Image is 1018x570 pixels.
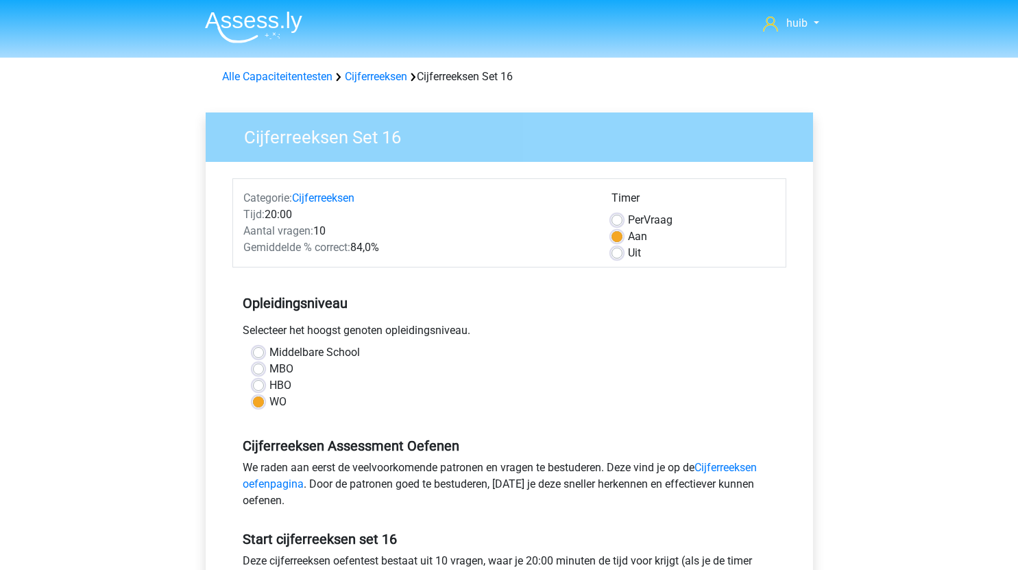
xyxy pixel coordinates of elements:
a: Cijferreeksen [292,191,354,204]
div: Selecteer het hoogst genoten opleidingsniveau. [232,322,786,344]
label: HBO [269,377,291,394]
h3: Cijferreeksen Set 16 [228,121,803,148]
div: Cijferreeksen Set 16 [217,69,802,85]
span: Gemiddelde % correct: [243,241,350,254]
label: Aan [628,228,647,245]
label: Uit [628,245,641,261]
span: huib [786,16,808,29]
span: Per [628,213,644,226]
label: Middelbare School [269,344,360,361]
div: Timer [611,190,775,212]
a: Alle Capaciteitentesten [222,70,332,83]
span: Tijd: [243,208,265,221]
a: Cijferreeksen [345,70,407,83]
label: WO [269,394,287,410]
label: MBO [269,361,293,377]
span: Categorie: [243,191,292,204]
h5: Opleidingsniveau [243,289,776,317]
a: huib [758,15,824,32]
label: Vraag [628,212,672,228]
img: Assessly [205,11,302,43]
div: 20:00 [233,206,601,223]
span: Aantal vragen: [243,224,313,237]
div: 10 [233,223,601,239]
h5: Start cijferreeksen set 16 [243,531,776,547]
h5: Cijferreeksen Assessment Oefenen [243,438,776,454]
div: We raden aan eerst de veelvoorkomende patronen en vragen te bestuderen. Deze vind je op de . Door... [232,460,786,514]
div: 84,0% [233,239,601,256]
